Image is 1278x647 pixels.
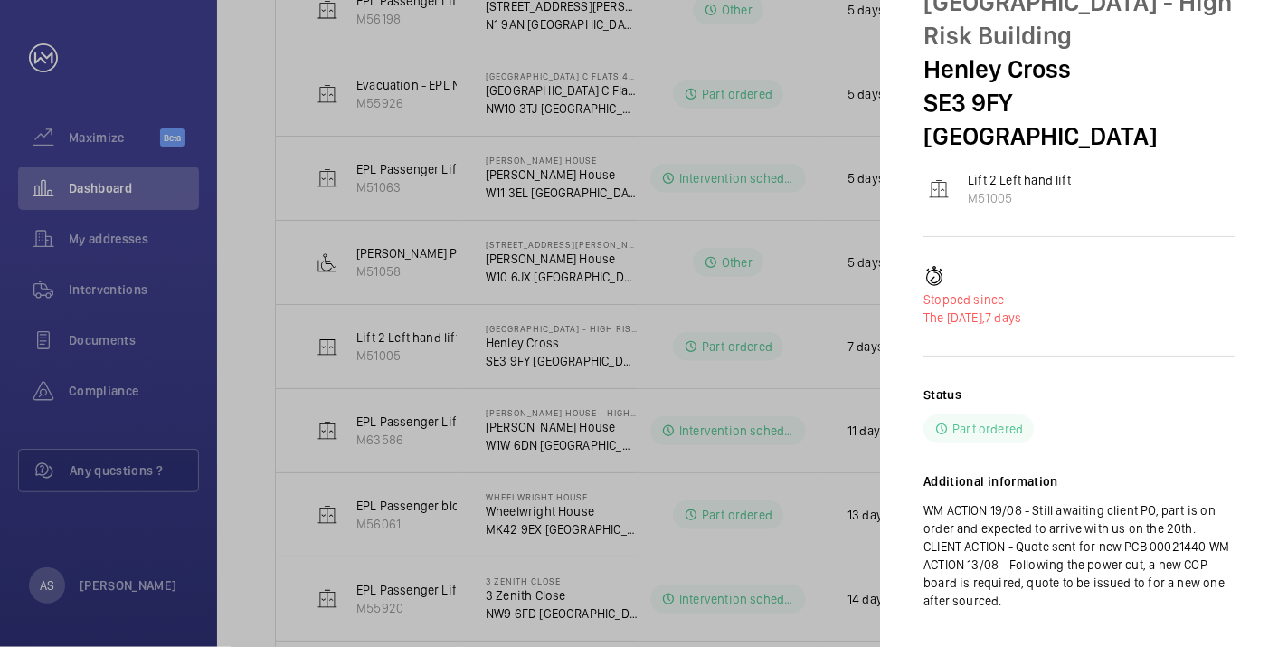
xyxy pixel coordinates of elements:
[923,290,1235,309] p: Stopped since
[923,86,1235,153] p: SE3 9FY [GEOGRAPHIC_DATA]
[923,310,985,325] span: The [DATE],
[968,171,1071,189] p: Lift 2 Left hand lift
[968,189,1071,207] p: M51005
[923,52,1235,86] p: Henley Cross
[923,501,1235,610] p: WM ACTION 19/08 - Still awaiting client PO, part is on order and expected to arrive with us on th...
[923,309,1235,327] p: 7 days
[952,420,1023,438] p: Part ordered
[923,472,1235,490] h2: Additional information
[923,385,961,404] h2: Status
[928,178,950,200] img: elevator.svg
